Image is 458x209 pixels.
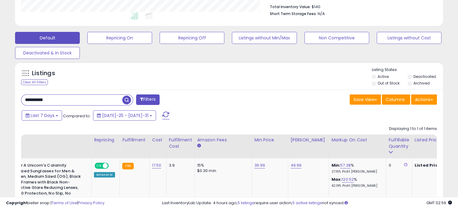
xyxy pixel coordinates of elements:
[254,162,265,168] a: 36.99
[292,200,322,206] a: 5 active listings
[270,11,317,16] b: Short Term Storage Fees:
[95,163,103,168] span: ON
[238,200,254,206] a: 5 listings
[169,163,190,168] div: 3.9
[22,110,62,121] button: Last 7 Days
[160,32,224,44] button: Repricing Off
[389,126,437,132] div: Displaying 1 to 1 of 1 items
[377,32,441,44] button: Listings without Cost
[6,200,104,206] div: seller snap | |
[372,67,443,73] p: Listing States:
[389,137,410,149] div: Fulfillable Quantity
[32,69,55,78] h5: Listings
[332,170,382,174] p: 27.15% Profit [PERSON_NAME]
[340,162,351,168] a: 57.38
[332,177,382,188] div: %
[197,143,201,149] small: Amazon Fees.
[413,81,429,86] label: Archived
[162,200,452,206] div: Last InventoryLab Update: 4 hours ago, require user action, not synced.
[197,163,247,168] div: 15%
[254,137,285,143] div: Min Price
[270,4,311,9] b: Total Inventory Value:
[318,11,325,17] span: N/A
[136,94,160,105] button: Filters
[332,163,382,174] div: %
[342,177,354,183] a: 120.52
[378,74,389,79] label: Active
[51,200,77,206] a: Terms of Use
[108,163,117,168] span: OFF
[382,94,410,105] button: Columns
[197,137,249,143] div: Amazon Fees
[329,134,386,158] th: The percentage added to the cost of goods (COGS) that forms the calculator for Min & Max prices.
[63,113,91,119] span: Compared to:
[291,162,302,168] a: 49.99
[31,112,55,118] span: Last 7 Days
[332,137,384,143] div: Markup on Cost
[21,79,48,85] div: Clear All Filters
[386,97,405,103] span: Columns
[93,110,156,121] button: [DATE]-25 - [DATE]-31
[232,32,297,44] button: Listings without Min/Max
[197,168,247,174] div: $0.30 min
[94,137,117,143] div: Repricing
[15,47,80,59] button: Deactivated & In Stock
[122,163,133,169] small: FBA
[270,3,432,10] li: $140
[332,162,341,168] b: Min:
[122,137,147,143] div: Fulfillment
[426,200,452,206] span: 2025-08-10 02:56 GMT
[291,137,326,143] div: [PERSON_NAME]
[378,81,400,86] label: Out of Stock
[411,94,437,105] button: Actions
[332,177,342,182] b: Max:
[6,200,28,206] strong: Copyright
[78,200,104,206] a: Privacy Policy
[10,163,83,203] b: goodr A Unicorn's Calamity Polarized Sunglasses for Men & Women, Medium Sized (OG), Black Solid F...
[15,32,80,44] button: Default
[169,137,192,149] div: Fulfillment Cost
[415,162,442,168] b: Listed Price:
[413,74,436,79] label: Deactivated
[87,32,152,44] button: Repricing On
[332,184,382,188] p: 42.19% Profit [PERSON_NAME]
[94,172,115,177] div: Amazon AI
[152,137,164,143] div: Cost
[304,32,369,44] button: Non Competitive
[152,162,161,168] a: 17.50
[102,112,148,118] span: [DATE]-25 - [DATE]-31
[350,94,381,105] button: Save View
[389,163,407,168] div: 0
